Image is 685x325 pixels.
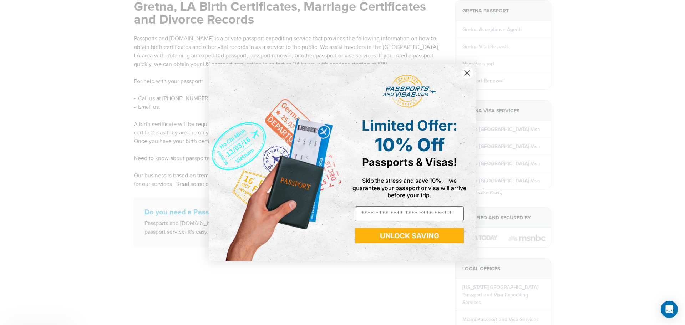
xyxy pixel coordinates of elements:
span: 10% Off [375,134,445,156]
span: Skip the stress and save 10%,—we guarantee your passport or visa will arrive before your trip. [352,177,466,198]
img: passports and visas [383,75,436,108]
div: Open Intercom Messenger [661,301,678,318]
span: Limited Offer: [362,117,457,134]
span: Passports & Visas! [362,156,457,168]
img: de9cda0d-0715-46ca-9a25-073762a91ba7.png [209,64,342,261]
button: Close dialog [461,67,473,79]
button: UNLOCK SAVING [355,228,464,243]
